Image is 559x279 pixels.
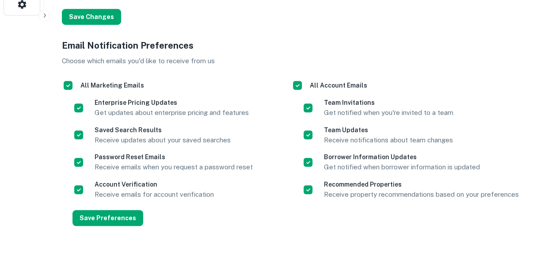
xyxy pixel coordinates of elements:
p: Receive property recommendations based on your preferences [324,189,519,200]
h6: Team Invitations [324,98,453,107]
button: Save Changes [62,9,121,25]
p: Get updates about enterprise pricing and features [95,107,249,118]
h6: Account Verification [95,180,214,189]
h6: Saved Search Results [95,125,231,135]
p: Get notified when borrower information is updated [324,162,480,172]
h6: Enterprise Pricing Updates [95,98,249,107]
p: Choose which emails you'd like to receive from us [62,56,541,66]
h6: Borrower Information Updates [324,152,480,162]
p: Receive emails for account verification [95,189,214,200]
h5: Email Notification Preferences [62,39,541,52]
p: Receive notifications about team changes [324,135,453,145]
h6: All Account Emails [310,80,367,90]
p: Get notified when you're invited to a team [324,107,453,118]
h6: Recommended Properties [324,180,519,189]
h6: Password Reset Emails [95,152,253,162]
p: Receive updates about your saved searches [95,135,231,145]
h6: All Marketing Emails [80,80,144,90]
p: Receive emails when you request a password reset [95,162,253,172]
iframe: Chat Widget [515,208,559,251]
button: Save Preferences [72,210,143,226]
h6: Team Updates [324,125,453,135]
